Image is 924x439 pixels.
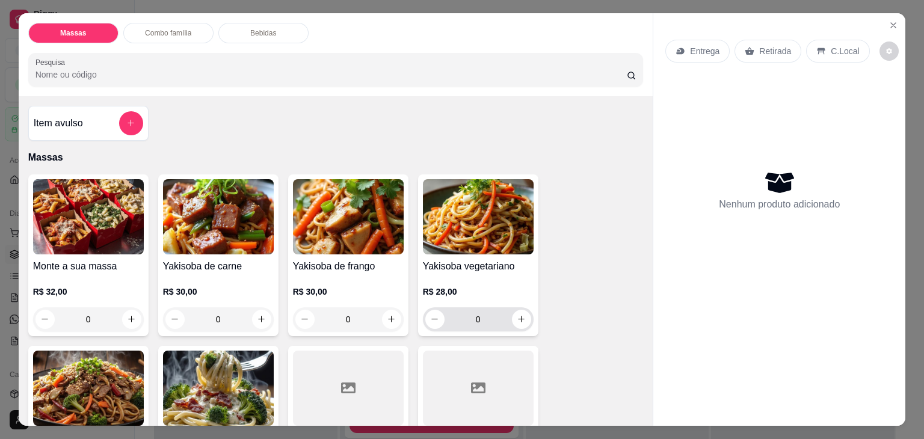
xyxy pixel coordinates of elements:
input: Pesquisa [35,69,627,81]
img: product-image [293,179,404,254]
p: Retirada [759,45,791,57]
p: Combo família [145,28,191,38]
h4: Yakisoba vegetariano [423,259,534,274]
button: increase-product-quantity [382,310,401,329]
button: decrease-product-quantity [425,310,445,329]
button: decrease-product-quantity [165,310,185,329]
p: Massas [28,150,644,165]
p: R$ 30,00 [163,286,274,298]
button: Close [884,16,903,35]
p: Massas [60,28,86,38]
button: increase-product-quantity [252,310,271,329]
p: Nenhum produto adicionado [719,197,840,212]
img: product-image [423,179,534,254]
h4: Yakisoba de frango [293,259,404,274]
img: product-image [33,351,144,426]
p: Bebidas [250,28,276,38]
img: product-image [33,179,144,254]
h4: Yakisoba de carne [163,259,274,274]
p: C.Local [831,45,859,57]
p: R$ 30,00 [293,286,404,298]
img: product-image [163,179,274,254]
img: product-image [163,351,274,426]
p: Entrega [690,45,719,57]
button: decrease-product-quantity [295,310,315,329]
h4: Item avulso [34,116,83,130]
button: add-separate-item [119,111,143,135]
button: increase-product-quantity [512,310,531,329]
label: Pesquisa [35,57,69,67]
p: R$ 32,00 [33,286,144,298]
h4: Monte a sua massa [33,259,144,274]
p: R$ 28,00 [423,286,534,298]
button: decrease-product-quantity [879,41,899,61]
